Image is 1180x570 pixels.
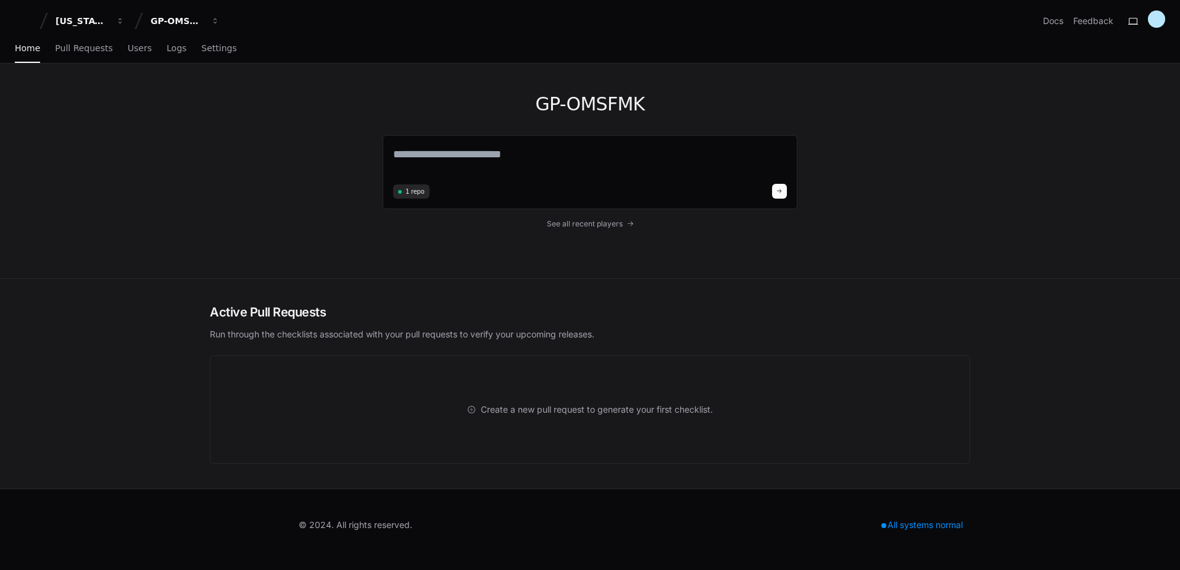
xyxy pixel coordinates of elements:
h2: Active Pull Requests [210,304,970,321]
div: All systems normal [874,516,970,534]
a: Pull Requests [55,35,112,63]
span: Home [15,44,40,52]
span: 1 repo [405,187,425,196]
button: Feedback [1073,15,1113,27]
span: Create a new pull request to generate your first checklist. [481,403,713,416]
div: [US_STATE] Pacific [56,15,109,27]
div: GP-OMSFMK [151,15,204,27]
a: See all recent players [383,219,797,229]
a: Users [128,35,152,63]
h1: GP-OMSFMK [383,93,797,115]
a: Logs [167,35,186,63]
span: Logs [167,44,186,52]
div: © 2024. All rights reserved. [299,519,412,531]
span: Pull Requests [55,44,112,52]
span: Users [128,44,152,52]
button: GP-OMSFMK [146,10,225,32]
a: Home [15,35,40,63]
a: Docs [1043,15,1063,27]
span: Settings [201,44,236,52]
button: [US_STATE] Pacific [51,10,130,32]
span: See all recent players [547,219,623,229]
a: Settings [201,35,236,63]
p: Run through the checklists associated with your pull requests to verify your upcoming releases. [210,328,970,341]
